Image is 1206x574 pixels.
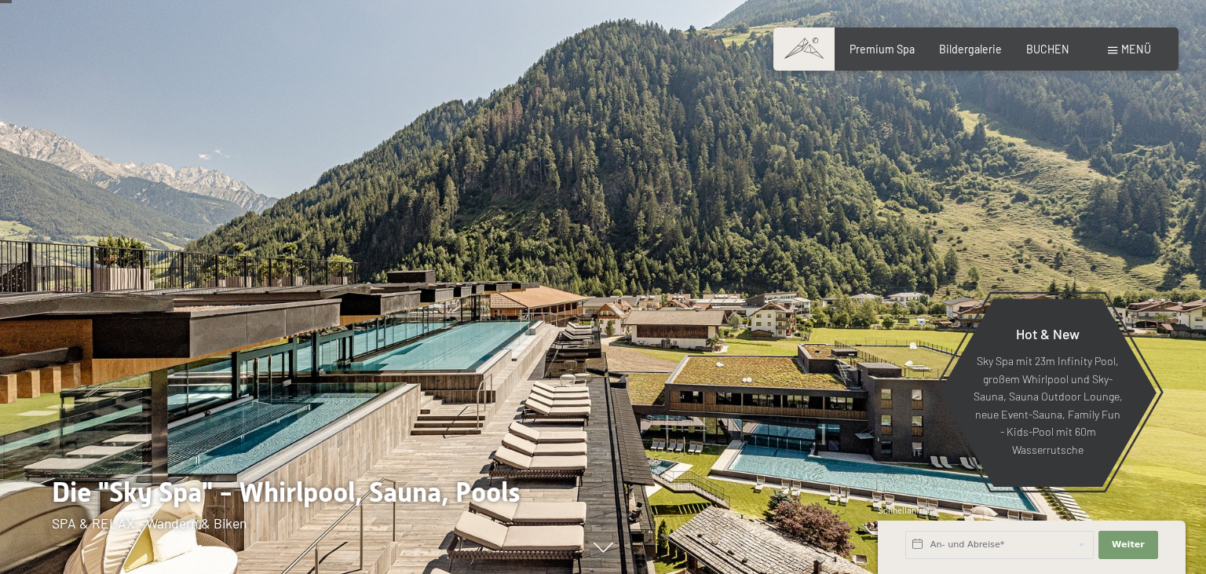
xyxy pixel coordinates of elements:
a: Bildergalerie [939,42,1002,56]
button: Weiter [1098,531,1158,559]
p: Sky Spa mit 23m Infinity Pool, großem Whirlpool und Sky-Sauna, Sauna Outdoor Lounge, neue Event-S... [973,353,1123,459]
a: BUCHEN [1026,42,1069,56]
span: Hot & New [1016,325,1080,342]
a: Hot & New Sky Spa mit 23m Infinity Pool, großem Whirlpool und Sky-Sauna, Sauna Outdoor Lounge, ne... [938,298,1157,488]
span: Menü [1121,42,1151,56]
span: Schnellanfrage [878,505,937,515]
a: Premium Spa [850,42,915,56]
span: Weiter [1112,539,1145,551]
